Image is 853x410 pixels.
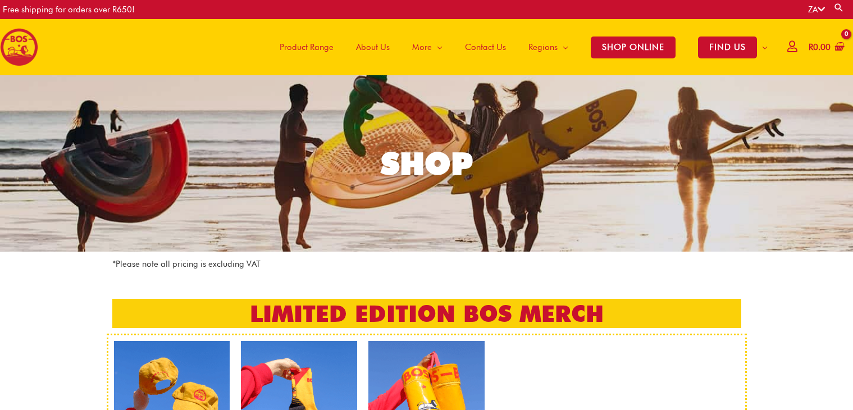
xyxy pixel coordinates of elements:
span: SHOP ONLINE [591,37,676,58]
span: Regions [528,30,558,64]
nav: Site Navigation [260,19,779,75]
a: Product Range [268,19,345,75]
a: About Us [345,19,401,75]
bdi: 0.00 [809,42,831,52]
span: R [809,42,813,52]
a: Contact Us [454,19,517,75]
span: Product Range [280,30,334,64]
a: SHOP ONLINE [580,19,687,75]
a: View Shopping Cart, empty [806,35,845,60]
span: Contact Us [465,30,506,64]
a: More [401,19,454,75]
span: FIND US [698,37,757,58]
a: ZA [808,4,825,15]
h2: LIMITED EDITION BOS MERCH [112,299,741,328]
span: More [412,30,432,64]
span: About Us [356,30,390,64]
a: Regions [517,19,580,75]
a: Search button [833,2,845,13]
p: *Please note all pricing is excluding VAT [112,257,741,271]
div: SHOP [381,148,473,179]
